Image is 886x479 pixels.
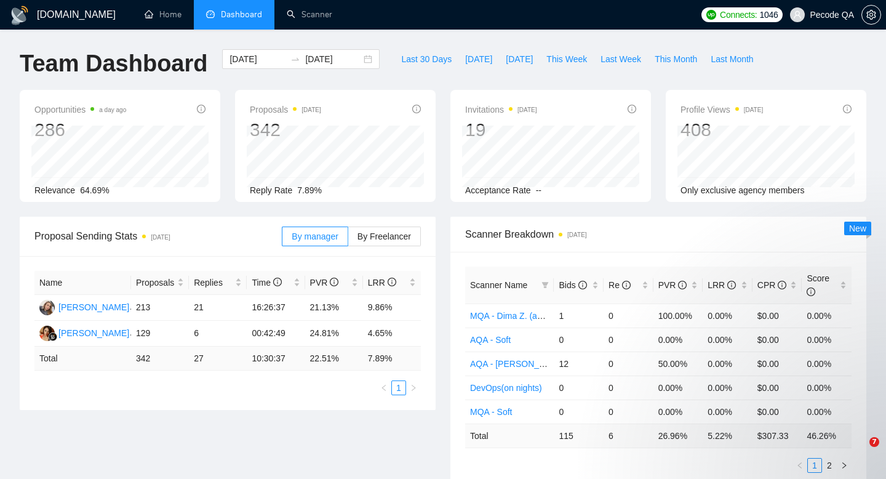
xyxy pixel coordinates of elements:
a: AQA - [PERSON_NAME](autobid ff) (Copy of Polina's) [470,359,677,369]
li: 1 [807,458,822,473]
td: 100.00% [653,304,703,328]
span: Profile Views [680,102,763,117]
button: setting [861,5,881,25]
a: homeHome [145,9,182,20]
td: 1 [554,304,604,328]
td: 6 [189,321,247,347]
span: PVR [658,280,687,290]
span: [DATE] [465,52,492,66]
span: 7 [869,437,879,447]
li: 2 [822,458,837,473]
td: 12 [554,352,604,376]
span: setting [862,10,880,20]
button: This Month [648,49,704,69]
span: left [796,462,804,469]
li: Previous Page [377,380,391,395]
td: 0.00% [802,352,852,376]
time: [DATE] [151,234,170,241]
td: 4.65% [363,321,421,347]
td: 0 [604,304,653,328]
span: [DATE] [506,52,533,66]
div: [PERSON_NAME] [58,326,129,340]
span: info-circle [578,281,587,289]
div: 286 [34,118,126,142]
div: 408 [680,118,763,142]
a: AQA - Soft [470,335,511,345]
img: logo [10,6,30,25]
span: Last 30 Days [401,52,452,66]
span: 1046 [759,8,778,22]
td: 115 [554,424,604,448]
td: 21.13% [305,295,363,321]
span: info-circle [388,278,396,286]
span: 64.69% [80,185,109,195]
span: info-circle [273,278,282,286]
a: MV[PERSON_NAME] [39,328,129,337]
td: 10:30:37 [247,347,305,371]
span: info-circle [622,281,631,289]
td: 24.81% [305,321,363,347]
span: filter [539,276,551,294]
td: Total [465,424,554,448]
span: PVR [310,278,339,288]
td: Total [34,347,131,371]
td: 27 [189,347,247,371]
span: Last Month [711,52,753,66]
span: info-circle [412,105,421,113]
td: 0.00% [703,328,752,352]
input: End date [305,52,361,66]
img: MV [39,326,55,341]
img: V [39,300,55,315]
a: searchScanner [287,9,332,20]
span: Relevance [34,185,75,195]
span: dashboard [206,10,215,18]
button: [DATE] [499,49,540,69]
span: Invitations [465,102,537,117]
span: Re [609,280,631,290]
td: 0 [554,328,604,352]
span: Score [807,273,829,297]
span: Connects: [720,8,757,22]
button: Last Week [594,49,648,69]
a: V[PERSON_NAME] [39,302,129,312]
span: Opportunities [34,102,126,117]
time: [DATE] [567,231,586,238]
div: 342 [250,118,321,142]
span: Acceptance Rate [465,185,531,195]
li: 1 [391,380,406,395]
td: 0 [554,400,604,424]
span: CPR [757,280,786,290]
span: By Freelancer [357,231,411,241]
span: Bids [559,280,586,290]
input: Start date [229,52,285,66]
span: info-circle [678,281,687,289]
td: 21 [189,295,247,321]
img: upwork-logo.png [706,10,716,20]
li: Previous Page [792,458,807,473]
td: 9.86% [363,295,421,321]
button: This Week [540,49,594,69]
span: info-circle [628,105,636,113]
td: 0 [554,376,604,400]
span: Proposal Sending Stats [34,228,282,244]
span: Only exclusive agency members [680,185,805,195]
span: Last Week [601,52,641,66]
td: 22.51 % [305,347,363,371]
span: This Week [546,52,587,66]
a: 2 [823,459,836,472]
h1: Team Dashboard [20,49,207,78]
span: LRR [368,278,396,288]
time: a day ago [99,107,126,113]
button: left [792,458,807,473]
span: filter [541,281,549,289]
span: right [410,384,417,392]
span: info-circle [807,288,815,296]
td: $0.00 [752,328,802,352]
td: 16:26:37 [247,295,305,321]
span: Scanner Name [470,280,527,290]
td: 0.00% [653,328,703,352]
span: Proposals [250,102,321,117]
td: 6 [604,424,653,448]
a: MQA - Soft [470,407,512,417]
time: [DATE] [744,107,763,113]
